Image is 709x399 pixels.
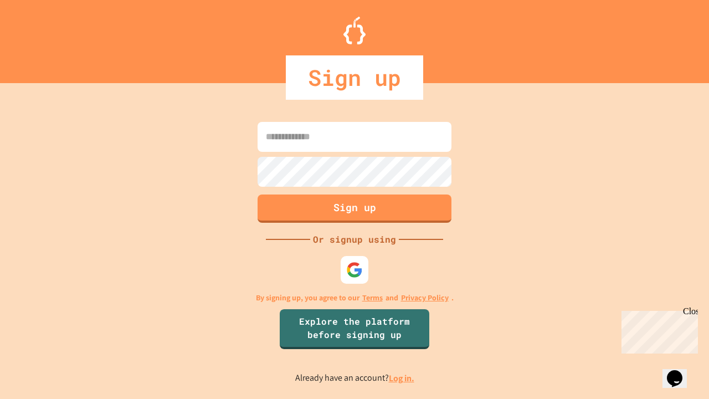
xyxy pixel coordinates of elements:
[617,306,698,354] iframe: chat widget
[389,372,414,384] a: Log in.
[258,195,451,223] button: Sign up
[286,55,423,100] div: Sign up
[295,371,414,385] p: Already have an account?
[346,262,363,278] img: google-icon.svg
[4,4,76,70] div: Chat with us now!Close
[662,355,698,388] iframe: chat widget
[401,292,449,304] a: Privacy Policy
[362,292,383,304] a: Terms
[343,17,366,44] img: Logo.svg
[280,309,429,349] a: Explore the platform before signing up
[310,233,399,246] div: Or signup using
[256,292,454,304] p: By signing up, you agree to our and .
